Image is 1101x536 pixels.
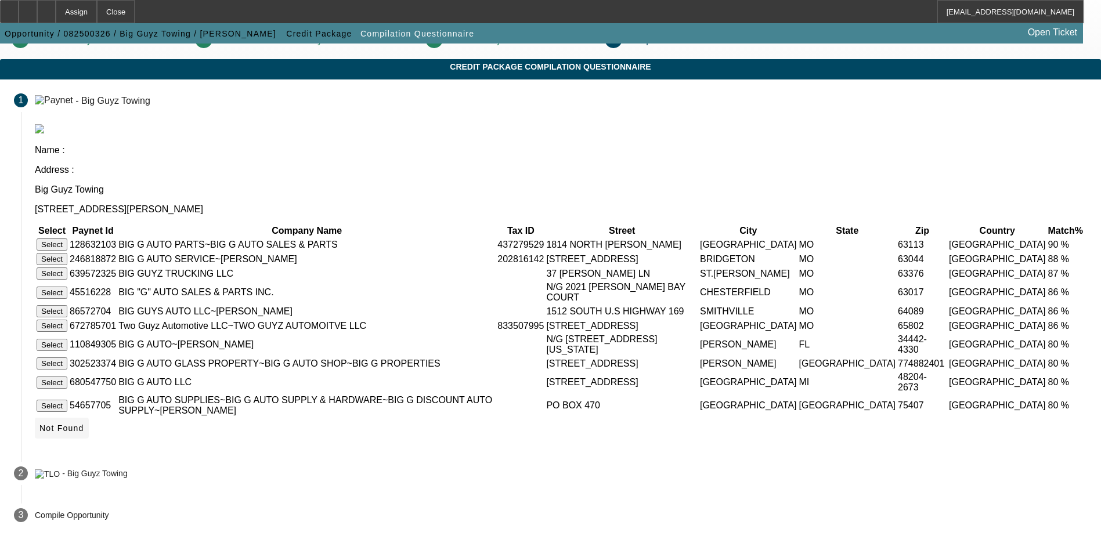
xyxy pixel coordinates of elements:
[75,95,150,105] div: - Big Guyz Towing
[35,145,1087,155] p: Name :
[897,334,947,356] td: 34442-4330
[799,252,897,266] td: MO
[948,319,1046,332] td: [GEOGRAPHIC_DATA]
[546,225,698,237] th: Street
[19,95,24,106] span: 1
[546,394,698,417] td: PO BOX 470
[799,357,897,370] td: [GEOGRAPHIC_DATA]
[699,252,797,266] td: BRIDGETON
[37,267,67,280] button: Select
[118,252,496,266] td: BIG G AUTO SERVICE~[PERSON_NAME]
[699,357,797,370] td: [PERSON_NAME]
[39,423,84,433] span: Not Found
[699,319,797,332] td: [GEOGRAPHIC_DATA]
[37,305,67,317] button: Select
[118,319,496,332] td: Two Guyz Automotive LLC~TWO GUYZ AUTOMOITVE LLC
[118,334,496,356] td: BIG G AUTO~[PERSON_NAME]
[37,238,67,251] button: Select
[948,371,1046,393] td: [GEOGRAPHIC_DATA]
[35,184,1087,195] p: Big Guyz Towing
[118,225,496,237] th: Company Name
[69,305,117,318] td: 86572704
[69,371,117,393] td: 680547750
[948,281,1046,303] td: [GEOGRAPHIC_DATA]
[699,267,797,280] td: ST.[PERSON_NAME]
[799,371,897,393] td: MI
[699,394,797,417] td: [GEOGRAPHIC_DATA]
[799,305,897,318] td: MO
[118,281,496,303] td: BIG "G" AUTO SALES & PARTS INC.
[948,238,1046,251] td: [GEOGRAPHIC_DATA]
[118,305,496,318] td: BIG GUYS AUTO LLC~[PERSON_NAME]
[799,319,897,332] td: MO
[37,376,67,389] button: Select
[37,320,67,332] button: Select
[948,252,1046,266] td: [GEOGRAPHIC_DATA]
[948,225,1046,237] th: Country
[35,204,1087,215] p: [STREET_ADDRESS][PERSON_NAME]
[497,238,544,251] td: 437279529
[118,357,496,370] td: BIG G AUTO GLASS PROPERTY~BIG G AUTO SHOP~BIG G PROPERTIES
[1023,23,1082,42] a: Open Ticket
[1048,394,1084,417] td: 80 %
[699,238,797,251] td: [GEOGRAPHIC_DATA]
[36,225,68,237] th: Select
[1048,371,1084,393] td: 80 %
[118,267,496,280] td: BIG GUYZ TRUCKING LLC
[799,394,897,417] td: [GEOGRAPHIC_DATA]
[1048,319,1084,332] td: 86 %
[699,334,797,356] td: [PERSON_NAME]
[1048,238,1084,251] td: 90 %
[69,225,117,237] th: Paynet Id
[799,267,897,280] td: MO
[897,267,947,280] td: 63376
[897,305,947,318] td: 64089
[546,357,698,370] td: [STREET_ADDRESS]
[546,305,698,318] td: 1512 SOUTH U.S HIGHWAY 169
[35,95,73,106] img: Paynet
[19,468,24,479] span: 2
[9,62,1092,71] span: Credit Package Compilation Questionnaire
[948,334,1046,356] td: [GEOGRAPHIC_DATA]
[69,252,117,266] td: 246818872
[35,165,1087,175] p: Address :
[35,469,60,479] img: TLO
[37,357,67,370] button: Select
[37,339,67,351] button: Select
[69,267,117,280] td: 639572325
[69,334,117,356] td: 110849305
[897,252,947,266] td: 63044
[1048,267,1084,280] td: 87 %
[546,238,698,251] td: 1814 NORTH [PERSON_NAME]
[948,394,1046,417] td: [GEOGRAPHIC_DATA]
[69,319,117,332] td: 672785701
[799,334,897,356] td: FL
[546,319,698,332] td: [STREET_ADDRESS]
[35,124,44,133] img: paynet_logo.jpg
[37,253,67,265] button: Select
[62,469,128,479] div: - Big Guyz Towing
[799,281,897,303] td: MO
[360,29,474,38] span: Compilation Questionnaire
[69,281,117,303] td: 45516228
[699,225,797,237] th: City
[5,29,276,38] span: Opportunity / 082500326 / Big Guyz Towing / [PERSON_NAME]
[35,510,109,520] p: Compile Opportunity
[35,418,89,439] button: Not Found
[546,281,698,303] td: N/G 2021 [PERSON_NAME] BAY COURT
[19,510,24,520] span: 3
[897,357,947,370] td: 774882401
[69,357,117,370] td: 302523374
[897,319,947,332] td: 65802
[69,238,117,251] td: 128632103
[1048,357,1084,370] td: 80 %
[948,305,1046,318] td: [GEOGRAPHIC_DATA]
[897,394,947,417] td: 75407
[37,287,67,299] button: Select
[699,371,797,393] td: [GEOGRAPHIC_DATA]
[1048,305,1084,318] td: 86 %
[497,319,544,332] td: 833507995
[948,267,1046,280] td: [GEOGRAPHIC_DATA]
[799,225,897,237] th: State
[1048,252,1084,266] td: 88 %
